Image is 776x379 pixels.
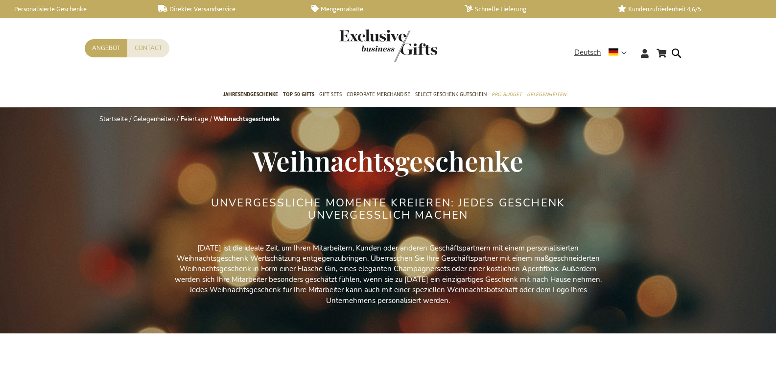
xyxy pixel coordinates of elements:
[618,5,755,13] a: Kundenzufriedenheit 4,6/5
[319,89,342,100] span: Gift Sets
[253,142,523,178] span: Weihnachtsgeschenke
[205,197,572,221] h2: UNVERGESSLICHE MOMENTE KREIEREN: JEDES GESCHENK UNVERGESSLICH MACHEN
[492,89,522,100] span: Pro Budget
[347,89,410,100] span: Corporate Merchandise
[311,5,449,13] a: Mengenrabatte
[574,47,601,58] span: Deutsch
[283,83,314,107] a: TOP 50 Gifts
[223,89,278,100] span: Jahresendgeschenke
[213,115,280,124] strong: Weihnachtsgeschenke
[319,83,342,107] a: Gift Sets
[85,39,127,57] a: Angebot
[339,29,437,62] img: Exclusive Business gifts logo
[127,39,169,57] a: Contact
[181,115,208,124] a: Feiertage
[415,89,487,100] span: Select Geschenk Gutschein
[223,83,278,107] a: Jahresendgeschenke
[283,89,314,100] span: TOP 50 Gifts
[527,89,566,100] span: Gelegenheiten
[5,5,142,13] a: Personalisierte Geschenke
[99,115,128,124] a: Startseite
[133,115,175,124] a: Gelegenheiten
[347,83,410,107] a: Corporate Merchandise
[415,83,487,107] a: Select Geschenk Gutschein
[527,83,566,107] a: Gelegenheiten
[465,5,602,13] a: Schnelle Lieferung
[339,29,388,62] a: store logo
[168,243,609,306] p: [DATE] ist die ideale Zeit, um Ihren Mitarbeitern, Kunden oder anderen Geschäftspartnern mit eine...
[158,5,296,13] a: Direkter Versandservice
[492,83,522,107] a: Pro Budget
